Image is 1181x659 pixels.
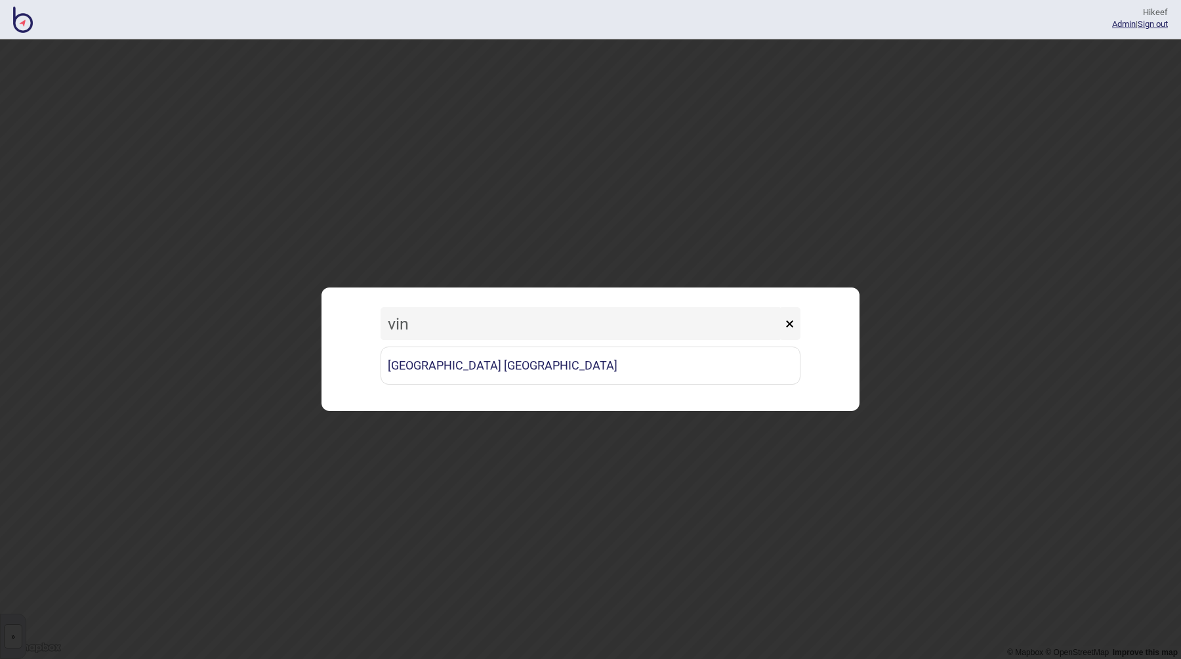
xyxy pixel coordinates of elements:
[1138,19,1168,29] button: Sign out
[381,307,782,340] input: Search locations by tag + name
[13,7,33,33] img: BindiMaps CMS
[381,347,800,385] a: [GEOGRAPHIC_DATA] [GEOGRAPHIC_DATA]
[1112,7,1168,18] div: Hi keef
[1112,19,1136,29] a: Admin
[1112,19,1138,29] span: |
[779,307,800,340] button: ×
